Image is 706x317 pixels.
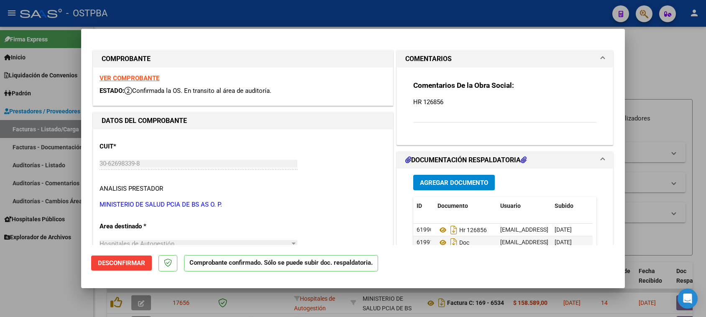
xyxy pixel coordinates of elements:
span: [DATE] [555,239,572,245]
i: Descargar documento [448,236,459,249]
mat-expansion-panel-header: COMENTARIOS [397,51,613,67]
span: ESTADO: [100,87,124,95]
span: 61991 [417,239,433,245]
span: Subido [555,202,573,209]
datatable-header-cell: Documento [434,197,497,215]
strong: Comentarios De la Obra Social: [413,81,514,89]
span: [EMAIL_ADDRESS][PERSON_NAME][DOMAIN_NAME] - [PERSON_NAME] [500,239,687,245]
div: Open Intercom Messenger [678,289,698,309]
p: HR 126856 [413,97,596,107]
button: Desconfirmar [91,256,152,271]
span: Hr 126856 [437,227,487,233]
span: Confirmada la OS. En transito al área de auditoría. [124,87,271,95]
span: Doc [437,239,469,246]
span: [EMAIL_ADDRESS][PERSON_NAME][DOMAIN_NAME] - [PERSON_NAME] [500,226,687,233]
div: ANALISIS PRESTADOR [100,184,163,194]
span: Desconfirmar [98,259,145,267]
datatable-header-cell: Usuario [497,197,551,215]
datatable-header-cell: Subido [551,197,593,215]
div: COMENTARIOS [397,67,613,145]
span: 61990 [417,226,433,233]
datatable-header-cell: ID [413,197,434,215]
button: Agregar Documento [413,175,495,190]
span: Documento [437,202,468,209]
span: Usuario [500,202,521,209]
p: Area destinado * [100,222,186,231]
span: [DATE] [555,226,572,233]
p: CUIT [100,142,186,151]
p: MINISTERIO DE SALUD PCIA DE BS AS O. P. [100,200,386,210]
span: Hospitales de Autogestión [100,240,174,248]
span: ID [417,202,422,209]
strong: DATOS DEL COMPROBANTE [102,117,187,125]
h1: COMENTARIOS [405,54,452,64]
span: Agregar Documento [420,179,488,187]
strong: COMPROBANTE [102,55,151,63]
p: Comprobante confirmado. Sólo se puede subir doc. respaldatoria. [184,255,378,271]
mat-expansion-panel-header: DOCUMENTACIÓN RESPALDATORIA [397,152,613,169]
i: Descargar documento [448,223,459,237]
h1: DOCUMENTACIÓN RESPALDATORIA [405,155,527,165]
a: VER COMPROBANTE [100,74,159,82]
